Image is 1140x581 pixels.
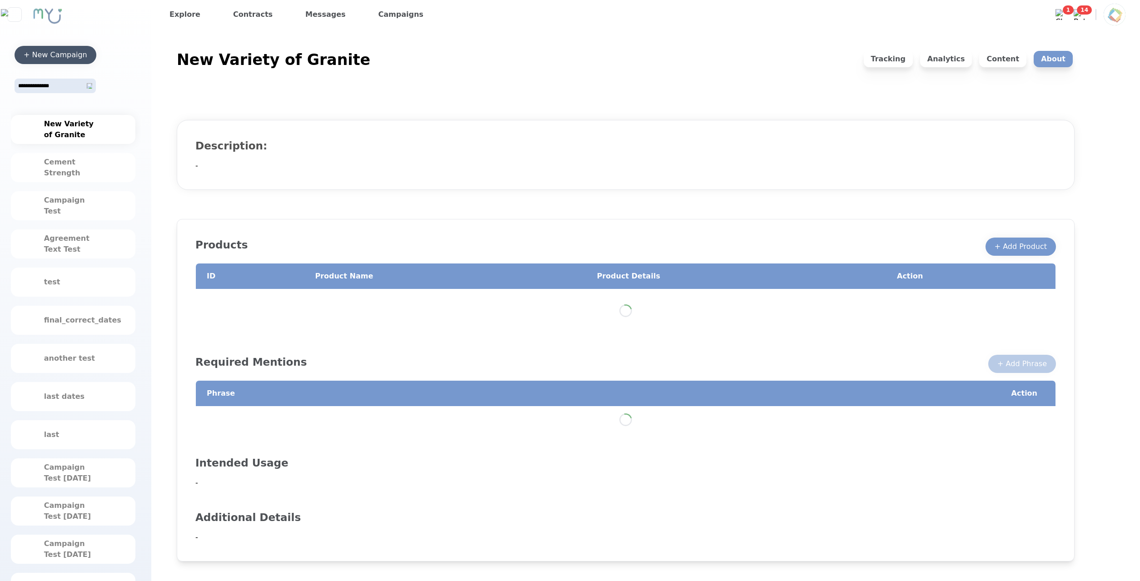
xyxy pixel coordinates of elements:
[304,263,586,289] th: Product Name
[166,7,204,22] a: Explore
[196,263,304,289] th: ID
[44,119,102,140] div: New Variety of Granite
[988,355,1056,373] button: + Add Phrase
[375,7,427,22] a: Campaigns
[1,9,28,20] img: Close sidebar
[44,195,102,217] div: Campaign Test
[1034,51,1073,67] p: About
[44,157,102,179] div: Cement Strength
[44,315,102,326] div: final_correct_dates
[986,238,1056,256] button: + Add Product
[195,456,1056,470] h2: Intended Usage
[44,462,102,484] div: Campaign Test [DATE]
[44,277,102,288] div: test
[24,50,87,60] div: + New Campaign
[586,263,886,289] th: Product Details
[997,358,1047,369] div: + Add Phrase
[1074,9,1085,20] img: Bell
[44,500,102,522] div: Campaign Test [DATE]
[1055,9,1066,20] img: Chat
[15,46,96,64] button: + New Campaign
[44,233,102,255] div: Agreement Text Test
[195,470,1056,488] div: -
[195,238,626,256] h2: Products
[44,538,102,560] div: Campaign Test [DATE]
[44,391,102,402] div: last dates
[195,525,1056,543] div: -
[920,51,972,67] p: Analytics
[302,7,349,22] a: Messages
[44,353,102,364] div: another test
[195,510,1056,525] h2: Additional Details
[1077,5,1092,15] span: 14
[195,153,1056,171] div: -
[995,241,1047,252] div: + Add Product
[886,263,1056,289] th: Action
[1104,4,1125,25] img: Profile
[44,429,102,440] div: last
[864,51,913,67] p: Tracking
[1063,5,1074,15] span: 1
[979,51,1026,67] p: Content
[195,355,626,373] h2: Required Mentions
[229,7,276,22] a: Contracts
[195,139,1056,153] div: Description:
[196,381,650,407] th: Phrase
[177,51,370,69] div: New Variety of Granite
[650,381,1055,407] th: Action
